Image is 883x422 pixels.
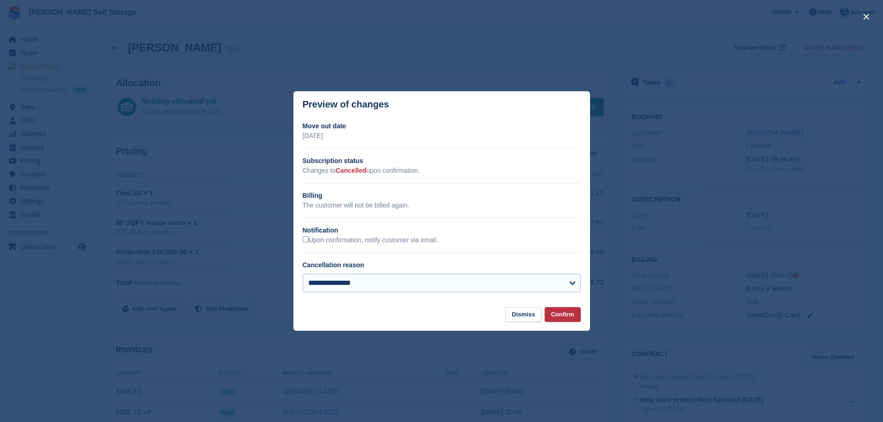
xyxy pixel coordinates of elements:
[303,236,438,245] label: Upon confirmation, notify customer via email.
[303,261,364,269] label: Cancellation reason
[505,307,541,322] button: Dismiss
[859,9,874,24] button: close
[545,307,581,322] button: Confirm
[303,121,581,131] h2: Move out date
[303,226,581,235] h2: Notification
[303,191,581,201] h2: Billing
[303,99,389,110] p: Preview of changes
[303,201,581,210] p: The customer will not be billed again.
[303,166,581,176] p: Changes to upon confirmation.
[303,236,309,242] input: Upon confirmation, notify customer via email.
[303,131,581,141] p: [DATE]
[303,156,581,166] h2: Subscription status
[336,167,366,174] span: Cancelled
